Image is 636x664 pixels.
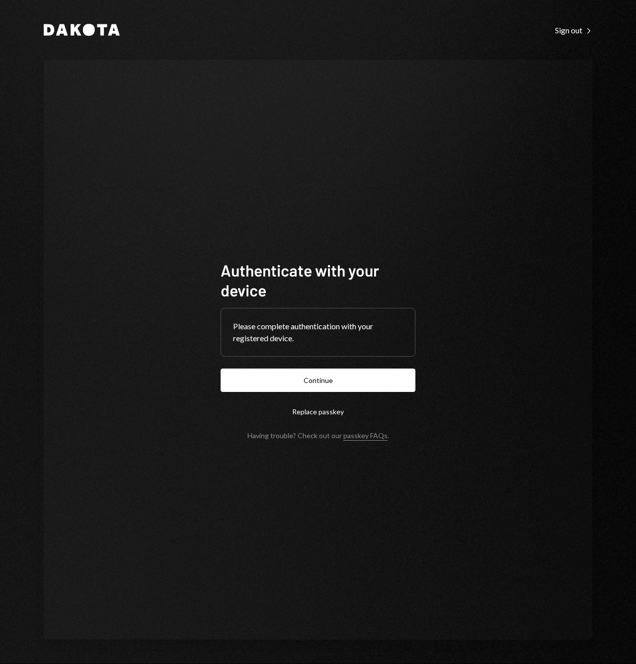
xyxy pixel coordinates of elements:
h1: Authenticate with your device [221,260,415,300]
div: Having trouble? Check out our . [247,431,389,440]
div: Please complete authentication with your registered device. [233,320,403,344]
a: Sign out [555,24,592,35]
button: Replace passkey [221,400,415,423]
button: Continue [221,369,415,392]
a: passkey FAQs [343,431,388,441]
div: Sign out [555,25,592,35]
